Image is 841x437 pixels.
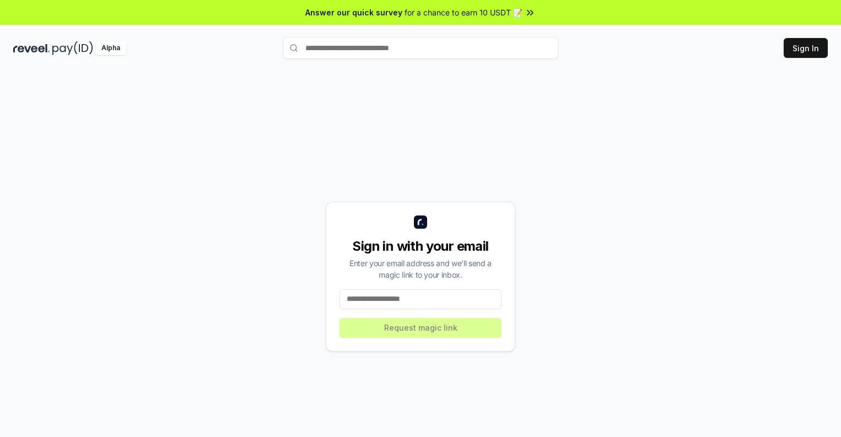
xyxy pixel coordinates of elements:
[414,215,427,229] img: logo_small
[305,7,402,18] span: Answer our quick survey
[405,7,522,18] span: for a chance to earn 10 USDT 📝
[339,257,502,280] div: Enter your email address and we’ll send a magic link to your inbox.
[13,41,50,55] img: reveel_dark
[95,41,126,55] div: Alpha
[52,41,93,55] img: pay_id
[784,38,828,58] button: Sign In
[339,238,502,255] div: Sign in with your email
